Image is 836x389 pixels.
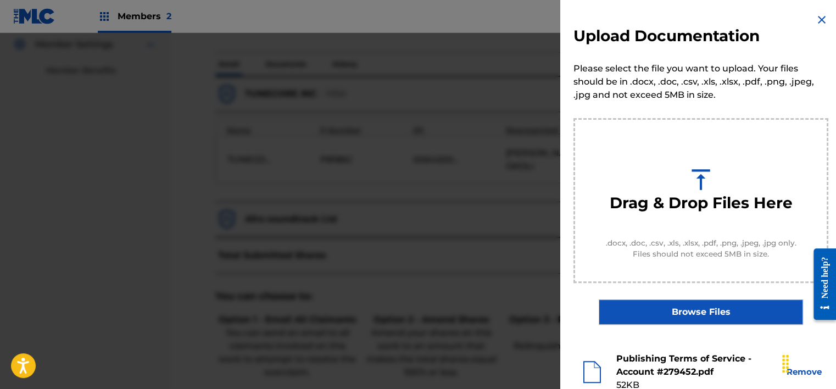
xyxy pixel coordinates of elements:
div: Drag [777,347,794,380]
img: upload [687,166,715,193]
iframe: Resource Center [805,240,836,329]
span: .docx, .doc, .csv, .xls, .xlsx, .pdf, .png, .jpeg, .jpg only. Files should not exceed 5MB in size. [597,237,805,260]
label: Browse Files [599,299,802,325]
h3: Drag & Drop Files Here [610,193,793,213]
b: Publishing Terms of Service - Account #279452.pdf [616,353,751,377]
iframe: Chat Widget [781,336,836,389]
h3: Upload Documentation [573,26,760,46]
span: 2 [166,11,171,21]
p: Please select the file you want to upload. Your files should be in .docx, .doc, .csv, .xls, .xlsx... [573,62,828,102]
span: Members [118,10,171,23]
img: MLC Logo [13,8,55,24]
img: file-icon [579,359,605,385]
img: Top Rightsholders [98,10,111,23]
